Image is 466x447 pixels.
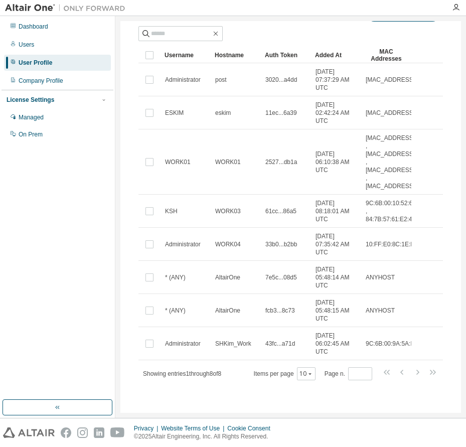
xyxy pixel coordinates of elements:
[366,76,415,84] span: [MAC_ADDRESS]
[19,59,52,67] div: User Profile
[265,307,295,315] span: fcb3...8c73
[365,47,407,63] div: MAC Addresses
[215,47,257,63] div: Hostname
[316,332,357,356] span: [DATE] 06:02:45 AM UTC
[227,424,276,432] div: Cookie Consent
[366,134,415,190] span: [MAC_ADDRESS] , [MAC_ADDRESS] , [MAC_ADDRESS] , [MAC_ADDRESS]
[19,23,48,31] div: Dashboard
[366,340,417,348] span: 9C:6B:00:9A:5A:F0
[215,307,240,315] span: AltairOne
[215,207,241,215] span: WORK03
[165,340,201,348] span: Administrator
[316,299,357,323] span: [DATE] 05:48:15 AM UTC
[143,370,221,377] span: Showing entries 1 through 8 of 8
[61,427,71,438] img: facebook.svg
[165,207,178,215] span: KSH
[215,76,227,84] span: post
[3,427,55,438] img: altair_logo.svg
[316,232,357,256] span: [DATE] 07:35:42 AM UTC
[165,76,201,84] span: Administrator
[161,424,227,432] div: Website Terms of Use
[77,427,88,438] img: instagram.svg
[315,47,357,63] div: Added At
[299,370,313,378] button: 10
[215,240,241,248] span: WORK04
[265,273,297,281] span: 7e5c...08d5
[110,427,125,438] img: youtube.svg
[265,47,307,63] div: Auth Token
[316,150,357,174] span: [DATE] 06:10:38 AM UTC
[316,101,357,125] span: [DATE] 02:42:24 AM UTC
[265,340,295,348] span: 43fc...a71d
[215,340,251,348] span: SHKim_Work
[165,109,184,117] span: ESKIM
[265,109,297,117] span: 11ec...6a39
[215,109,231,117] span: eskim
[165,307,186,315] span: * (ANY)
[215,273,240,281] span: AltairOne
[94,427,104,438] img: linkedin.svg
[165,47,207,63] div: Username
[366,240,418,248] span: 10:FF:E0:8C:1E:B2
[19,41,34,49] div: Users
[7,96,54,104] div: License Settings
[134,424,161,432] div: Privacy
[366,273,395,281] span: ANYHOST
[254,367,316,380] span: Items per page
[19,113,44,121] div: Managed
[134,432,276,441] p: © 2025 Altair Engineering, Inc. All Rights Reserved.
[265,240,297,248] span: 33b0...b2bb
[165,273,186,281] span: * (ANY)
[165,240,201,248] span: Administrator
[215,158,241,166] span: WORK01
[165,158,191,166] span: WORK01
[366,307,395,315] span: ANYHOST
[265,76,297,84] span: 3020...a4dd
[366,109,415,117] span: [MAC_ADDRESS]
[265,158,297,166] span: 2527...db1a
[325,367,372,380] span: Page n.
[19,130,43,138] div: On Prem
[316,68,357,92] span: [DATE] 07:37:29 AM UTC
[366,199,416,223] span: 9C:6B:00:10:52:65 , 84:7B:57:61:E2:48
[265,207,296,215] span: 61cc...86a5
[5,3,130,13] img: Altair One
[19,77,63,85] div: Company Profile
[316,199,357,223] span: [DATE] 08:18:01 AM UTC
[316,265,357,289] span: [DATE] 05:48:14 AM UTC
